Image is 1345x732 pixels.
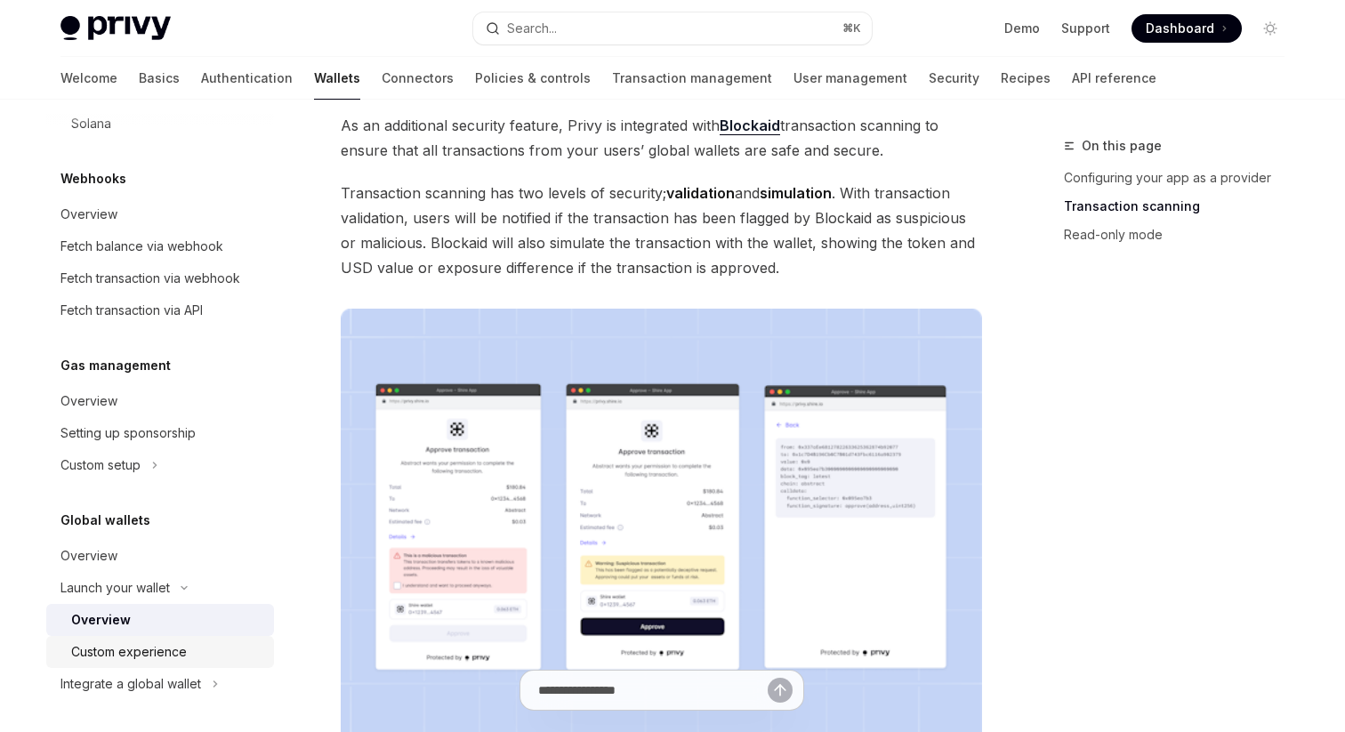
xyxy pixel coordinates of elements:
[60,545,117,567] div: Overview
[46,385,274,417] a: Overview
[60,236,223,257] div: Fetch balance via webhook
[60,673,201,695] div: Integrate a global wallet
[666,184,735,202] strong: validation
[538,671,768,710] input: Ask a question...
[46,668,274,700] button: Integrate a global wallet
[60,355,171,376] h5: Gas management
[46,417,274,449] a: Setting up sponsorship
[929,57,979,100] a: Security
[60,422,196,444] div: Setting up sponsorship
[1072,57,1156,100] a: API reference
[60,577,170,599] div: Launch your wallet
[60,204,117,225] div: Overview
[341,181,982,280] span: Transaction scanning has two levels of security; and . With transaction validation, users will be...
[1146,20,1214,37] span: Dashboard
[1004,20,1040,37] a: Demo
[382,57,454,100] a: Connectors
[507,18,557,39] div: Search...
[46,449,274,481] button: Custom setup
[1082,135,1162,157] span: On this page
[720,117,780,135] a: Blockaid
[793,57,907,100] a: User management
[473,12,872,44] button: Search...⌘K
[1064,164,1299,192] a: Configuring your app as a provider
[46,294,274,326] a: Fetch transaction via API
[314,57,360,100] a: Wallets
[1064,221,1299,249] a: Read-only mode
[60,300,203,321] div: Fetch transaction via API
[46,230,274,262] a: Fetch balance via webhook
[46,604,274,636] a: Overview
[139,57,180,100] a: Basics
[71,609,131,631] div: Overview
[60,510,150,531] h5: Global wallets
[1064,192,1299,221] a: Transaction scanning
[71,641,187,663] div: Custom experience
[60,268,240,289] div: Fetch transaction via webhook
[46,262,274,294] a: Fetch transaction via webhook
[760,184,832,202] strong: simulation
[60,454,141,476] div: Custom setup
[46,540,274,572] a: Overview
[768,678,793,703] button: Send message
[1132,14,1242,43] a: Dashboard
[1061,20,1110,37] a: Support
[60,168,126,189] h5: Webhooks
[46,198,274,230] a: Overview
[1001,57,1051,100] a: Recipes
[475,57,591,100] a: Policies & controls
[842,21,861,36] span: ⌘ K
[1256,14,1285,43] button: Toggle dark mode
[60,57,117,100] a: Welcome
[46,572,274,604] button: Launch your wallet
[46,636,274,668] a: Custom experience
[60,390,117,412] div: Overview
[60,16,171,41] img: light logo
[612,57,772,100] a: Transaction management
[201,57,293,100] a: Authentication
[341,113,982,163] span: As an additional security feature, Privy is integrated with transaction scanning to ensure that a...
